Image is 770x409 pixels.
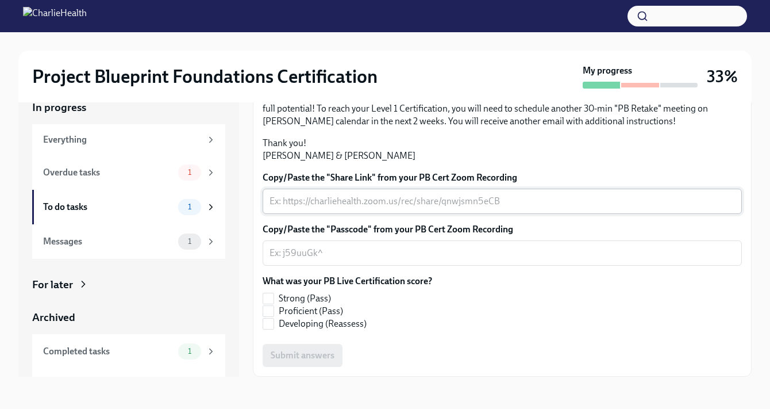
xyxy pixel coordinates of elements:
[43,235,174,248] div: Messages
[43,133,201,146] div: Everything
[707,66,738,87] h3: 33%
[32,100,225,115] a: In progress
[181,347,198,356] span: 1
[279,305,343,318] span: Proficient (Pass)
[263,90,742,128] p: Note: if you received a "Developing (Reasses)" score, don't get disheartened--this process is mea...
[32,124,225,155] a: Everything
[32,155,225,190] a: Overdue tasks1
[263,137,742,162] p: Thank you! [PERSON_NAME] & [PERSON_NAME]
[43,201,174,213] div: To do tasks
[32,190,225,224] a: To do tasks1
[32,277,73,292] div: For later
[32,65,378,88] h2: Project Blueprint Foundations Certification
[32,310,225,325] a: Archived
[181,168,198,177] span: 1
[181,202,198,211] span: 1
[32,224,225,259] a: Messages1
[263,275,432,288] label: What was your PB Live Certification score?
[263,223,742,236] label: Copy/Paste the "Passcode" from your PB Cert Zoom Recording
[32,277,225,292] a: For later
[583,64,632,77] strong: My progress
[181,237,198,246] span: 1
[43,166,174,179] div: Overdue tasks
[263,171,742,184] label: Copy/Paste the "Share Link" from your PB Cert Zoom Recording
[279,292,331,305] span: Strong (Pass)
[23,7,87,25] img: CharlieHealth
[32,334,225,369] a: Completed tasks1
[279,318,367,330] span: Developing (Reassess)
[43,345,174,358] div: Completed tasks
